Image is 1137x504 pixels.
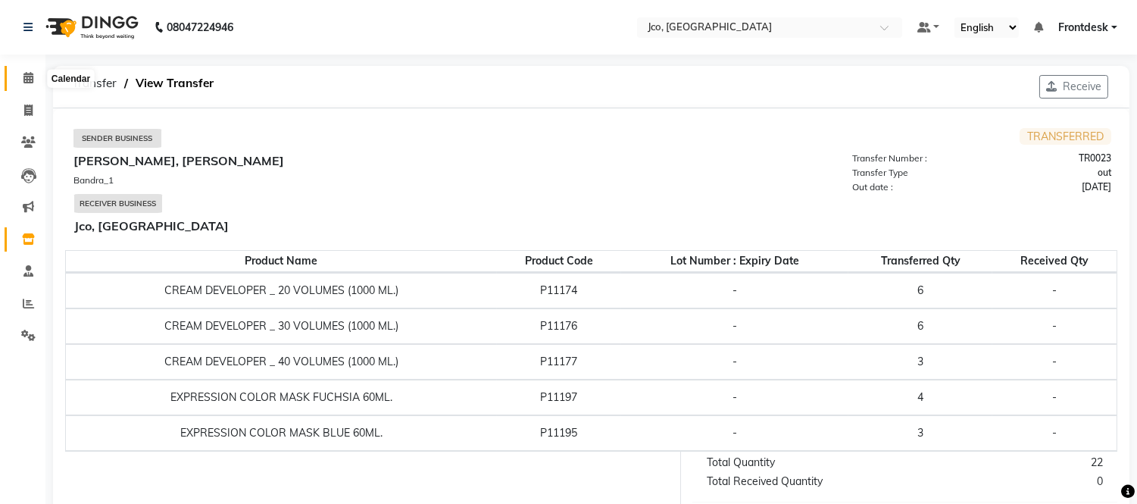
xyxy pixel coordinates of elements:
span: Frontdesk [1058,20,1108,36]
td: P11195 [497,415,621,451]
div: [DATE] [982,180,1120,194]
td: EXPRESSION COLOR MASK BLUE 60ML. [66,415,497,451]
td: P11177 [497,344,621,380]
b: Jco, [GEOGRAPHIC_DATA] [74,218,229,233]
td: 3 [848,415,992,451]
th: Lot Number : Expiry Date [621,250,849,273]
td: CREAM DEVELOPER _ 40 VOLUMES (1000 ML.) [66,344,497,380]
td: 6 [848,273,992,308]
div: TR0023 [982,152,1120,165]
td: - [992,308,1117,344]
div: Calendar [48,70,94,88]
td: P11197 [497,380,621,415]
b: [PERSON_NAME], [PERSON_NAME] [73,153,284,168]
div: Bandra_1 [73,174,591,187]
span: TRANSFERRED [1020,128,1111,145]
div: 0 [904,474,1114,490]
span: View Transfer [128,70,221,97]
div: Transfer Number : [843,152,982,165]
td: 6 [848,308,992,344]
th: Received Qty [992,250,1117,273]
td: EXPRESSION COLOR MASK FUCHSIA 60ML. [66,380,497,415]
td: 4 [848,380,992,415]
div: Transfer Type [843,166,982,180]
th: Product Name [66,250,497,273]
td: P11176 [497,308,621,344]
td: - [621,273,849,308]
td: - [621,380,849,415]
td: CREAM DEVELOPER _ 20 VOLUMES (1000 ML.) [66,273,497,308]
td: - [621,344,849,380]
div: Receiver Business [74,194,162,213]
td: - [621,308,849,344]
b: 08047224946 [167,6,233,49]
div: out [982,166,1120,180]
td: - [992,344,1117,380]
td: 3 [848,344,992,380]
img: logo [39,6,142,49]
td: P11174 [497,273,621,308]
div: Total Quantity [695,455,905,471]
th: Transferred Qty [848,250,992,273]
div: Out date : [843,180,982,194]
th: Product Code [497,250,621,273]
div: Total Received Quantity [695,474,905,490]
td: CREAM DEVELOPER _ 30 VOLUMES (1000 ML.) [66,308,497,344]
button: Receive [1039,75,1108,99]
td: - [992,273,1117,308]
td: - [621,415,849,451]
div: Sender Business [73,129,161,148]
td: - [992,415,1117,451]
div: 22 [904,455,1114,471]
td: - [992,380,1117,415]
